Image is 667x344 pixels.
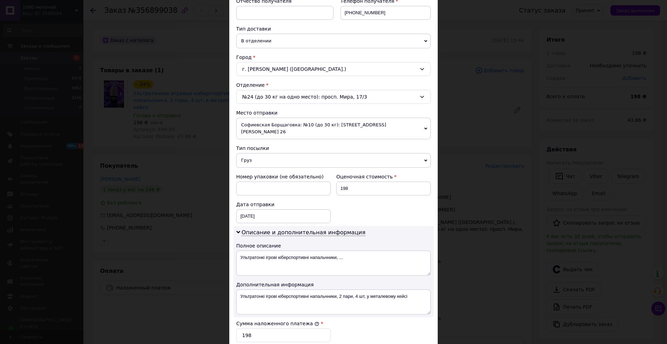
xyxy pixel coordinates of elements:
[236,118,431,139] span: Софиевская Борщаговка: №10 (до 30 кг): [STREET_ADDRESS][PERSON_NAME] 26
[336,173,431,180] div: Оценочная стоимость
[236,242,431,249] div: Полное описание
[236,110,278,116] span: Место отправки
[236,281,431,288] div: Дополнительная информация
[236,90,431,104] div: №24 (до 30 кг на одно место): просп. Мира, 17/3
[236,82,431,89] div: Отделение
[236,201,331,208] div: Дата отправки
[236,34,431,48] span: В отделении
[236,26,271,32] span: Тип доставки
[236,54,431,61] div: Город
[236,153,431,168] span: Груз
[236,251,431,276] textarea: Ультратонкі ігрові кіберспортивні напальчники, ...
[236,321,319,326] label: Сумма наложенного платежа
[236,145,269,151] span: Тип посылки
[241,229,365,236] span: Описание и дополнительная информация
[236,173,331,180] div: Номер упаковки (не обязательно)
[236,290,431,314] textarea: Ультратонкі ігрові кіберспортивні напальчники, 2 пари, 4 шт, у металевому кейсі
[340,6,431,20] input: +380
[236,62,431,76] div: г. [PERSON_NAME] ([GEOGRAPHIC_DATA].)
